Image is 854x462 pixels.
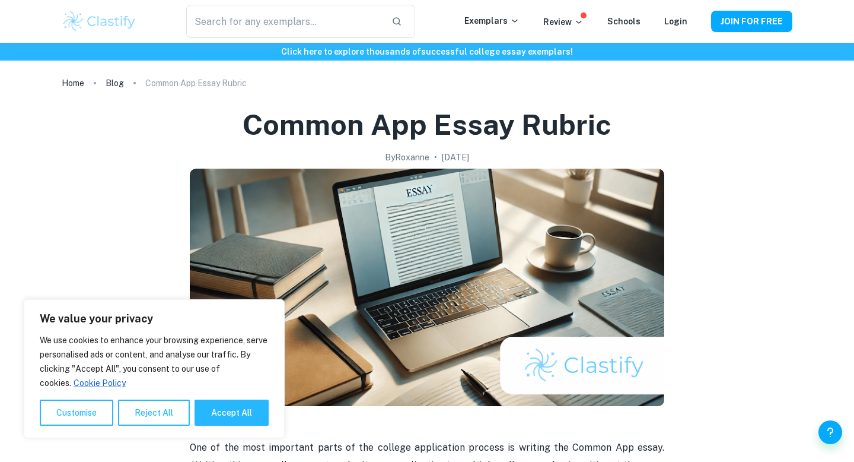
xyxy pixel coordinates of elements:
[543,15,584,29] p: Review
[106,75,124,91] a: Blog
[73,378,126,388] a: Cookie Policy
[2,45,852,58] h6: Click here to explore thousands of successful college essay exemplars !
[464,14,520,27] p: Exemplars
[607,17,640,26] a: Schools
[40,312,269,326] p: We value your privacy
[40,400,113,426] button: Customise
[145,77,247,90] p: Common App Essay Rubric
[442,151,469,164] h2: [DATE]
[195,400,269,426] button: Accept All
[664,17,687,26] a: Login
[62,10,137,33] img: Clastify logo
[818,420,842,444] button: Help and Feedback
[243,106,611,144] h1: Common App Essay Rubric
[62,75,84,91] a: Home
[711,11,792,32] button: JOIN FOR FREE
[190,169,664,406] img: Common App Essay Rubric cover image
[118,400,190,426] button: Reject All
[434,151,437,164] p: •
[385,151,429,164] h2: By Roxanne
[24,299,285,438] div: We value your privacy
[186,5,382,38] input: Search for any exemplars...
[40,333,269,390] p: We use cookies to enhance your browsing experience, serve personalised ads or content, and analys...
